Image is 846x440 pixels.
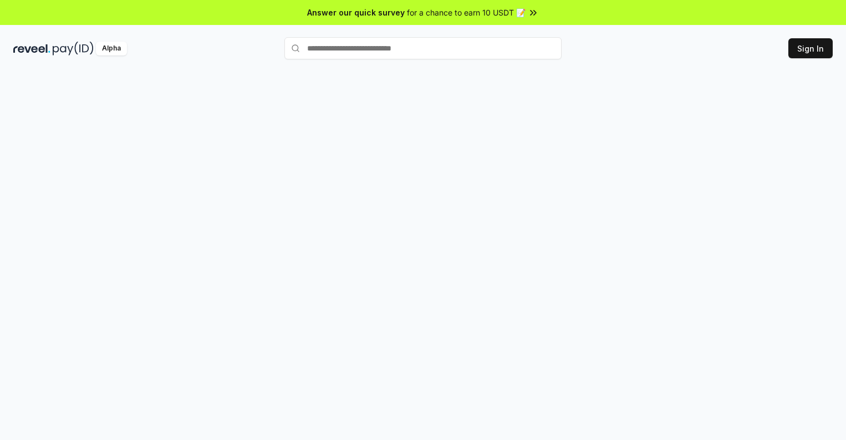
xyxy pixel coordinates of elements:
[788,38,833,58] button: Sign In
[96,42,127,55] div: Alpha
[53,42,94,55] img: pay_id
[13,42,50,55] img: reveel_dark
[407,7,526,18] span: for a chance to earn 10 USDT 📝
[307,7,405,18] span: Answer our quick survey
